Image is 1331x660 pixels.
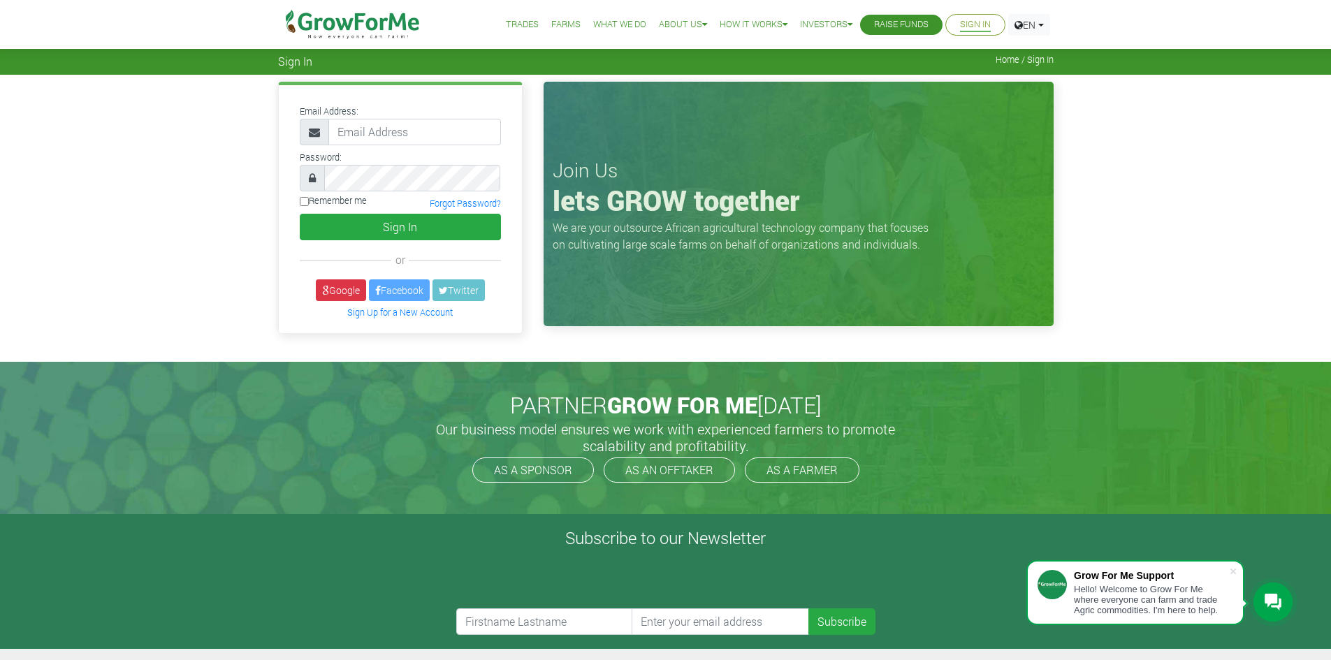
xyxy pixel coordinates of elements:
[278,54,312,68] span: Sign In
[745,457,859,483] a: AS A FARMER
[808,608,875,635] button: Subscribe
[659,17,707,32] a: About Us
[1074,570,1229,581] div: Grow For Me Support
[874,17,929,32] a: Raise Funds
[17,528,1314,548] h4: Subscribe to our Newsletter
[553,219,937,253] p: We are your outsource African agricultural technology company that focuses on cultivating large s...
[472,457,594,483] a: AS A SPONSOR
[720,17,787,32] a: How it Works
[300,194,367,207] label: Remember me
[284,392,1048,418] h2: PARTNER [DATE]
[632,608,809,635] input: Enter your email address
[1074,584,1229,615] div: Hello! Welcome to Grow For Me where everyone can farm and trade Agric commodities. I'm here to help.
[996,54,1054,65] span: Home / Sign In
[593,17,646,32] a: What We Do
[551,17,581,32] a: Farms
[316,279,366,301] a: Google
[421,420,910,454] h5: Our business model ensures we work with experienced farmers to promote scalability and profitabil...
[347,307,453,318] a: Sign Up for a New Account
[300,151,342,164] label: Password:
[456,554,669,608] iframe: reCAPTCHA
[300,105,358,118] label: Email Address:
[607,390,757,420] span: GROW FOR ME
[604,457,735,483] a: AS AN OFFTAKER
[553,159,1045,182] h3: Join Us
[300,251,501,268] div: or
[960,17,991,32] a: Sign In
[506,17,539,32] a: Trades
[553,184,1045,217] h1: lets GROW together
[300,214,501,240] button: Sign In
[456,608,634,635] input: Firstname Lastname
[1008,14,1050,36] a: EN
[800,17,852,32] a: Investors
[328,119,501,145] input: Email Address
[430,198,501,209] a: Forgot Password?
[300,197,309,206] input: Remember me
